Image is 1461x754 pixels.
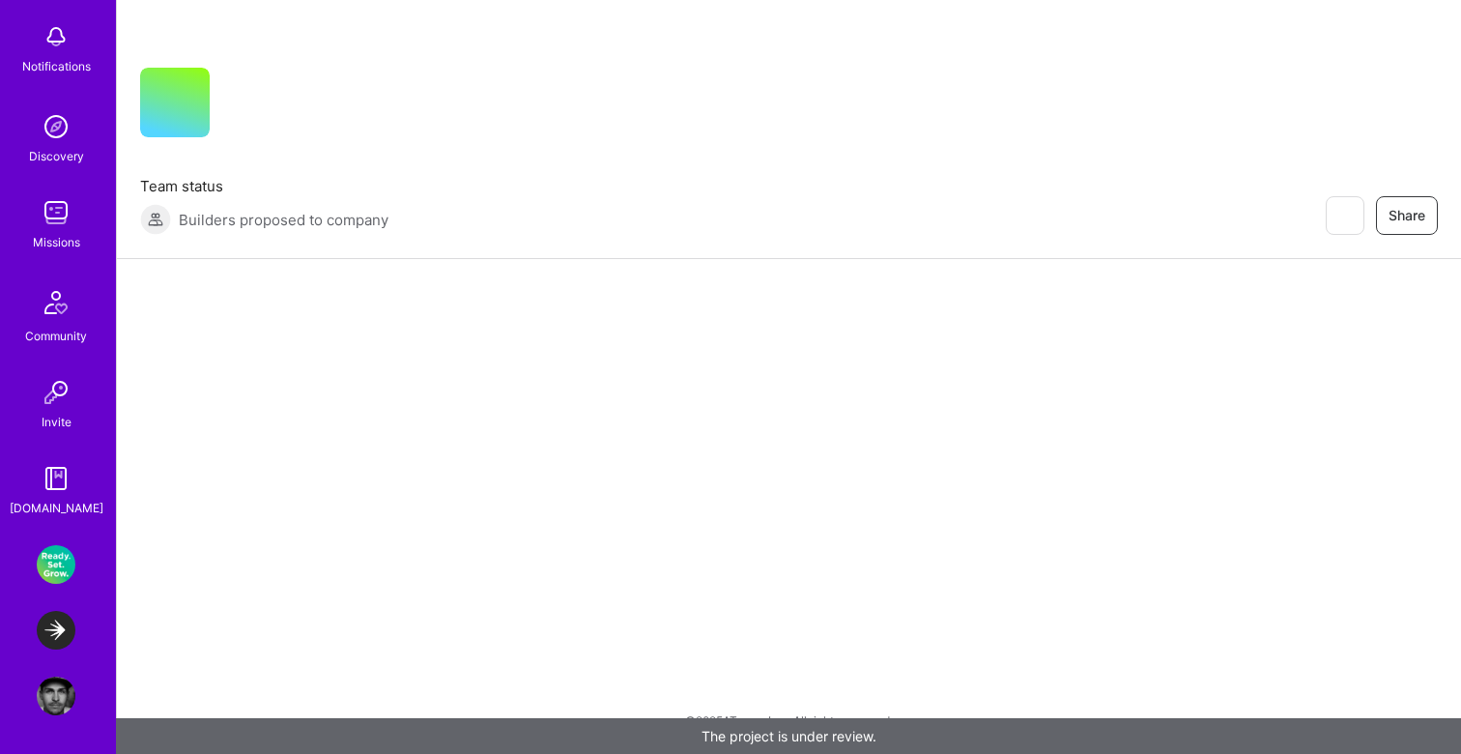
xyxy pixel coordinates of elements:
[37,373,75,412] img: Invite
[116,718,1461,754] div: The project is under review.
[32,545,80,584] a: Buzzback: End-to-End Marketplace Connecting Companies to Researchers
[32,677,80,715] a: User Avatar
[140,176,388,196] span: Team status
[10,498,103,518] div: [DOMAIN_NAME]
[140,204,171,235] img: Builders proposed to company
[37,17,75,56] img: bell
[1376,196,1438,235] button: Share
[22,56,91,76] div: Notifications
[1389,206,1425,225] span: Share
[37,545,75,584] img: Buzzback: End-to-End Marketplace Connecting Companies to Researchers
[233,99,248,114] i: icon CompanyGray
[37,677,75,715] img: User Avatar
[33,232,80,252] div: Missions
[37,107,75,146] img: discovery
[32,611,80,650] a: LaunchDarkly: Experimentation Delivery Team
[37,459,75,498] img: guide book
[37,611,75,650] img: LaunchDarkly: Experimentation Delivery Team
[33,279,79,326] img: Community
[42,412,72,432] div: Invite
[29,146,84,166] div: Discovery
[1336,208,1352,223] i: icon EyeClosed
[37,193,75,232] img: teamwork
[25,326,87,346] div: Community
[179,210,388,230] span: Builders proposed to company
